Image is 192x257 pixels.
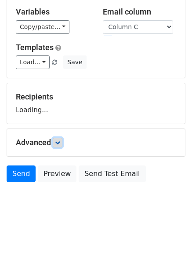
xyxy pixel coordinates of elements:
[38,165,76,182] a: Preview
[16,43,54,52] a: Templates
[7,165,36,182] a: Send
[16,20,69,34] a: Copy/paste...
[103,7,177,17] h5: Email column
[63,55,86,69] button: Save
[16,138,176,147] h5: Advanced
[79,165,145,182] a: Send Test Email
[16,92,176,102] h5: Recipients
[148,215,192,257] iframe: Chat Widget
[16,92,176,115] div: Loading...
[16,7,90,17] h5: Variables
[16,55,50,69] a: Load...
